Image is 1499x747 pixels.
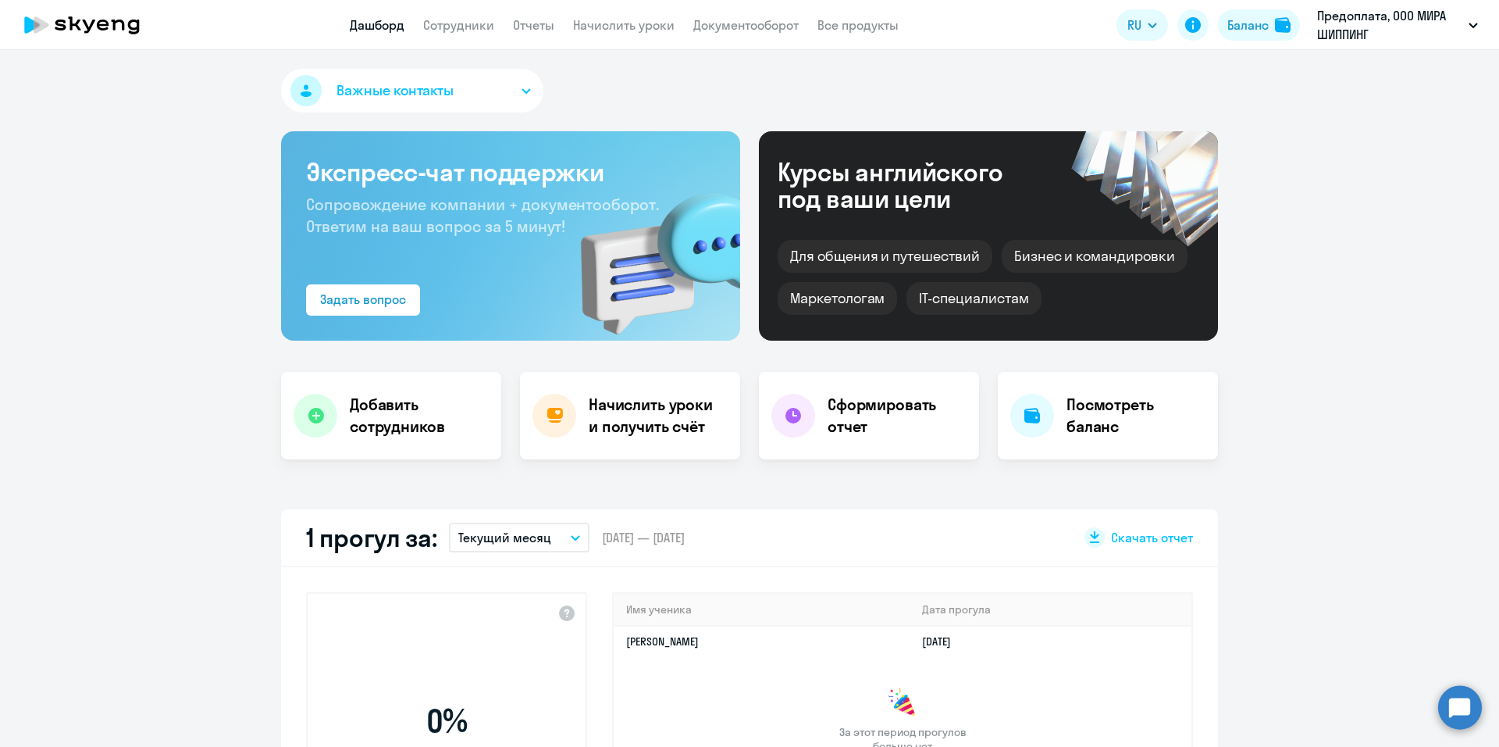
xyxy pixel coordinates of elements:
a: Отчеты [513,17,554,33]
a: Сотрудники [423,17,494,33]
span: Важные контакты [336,80,454,101]
span: 0 % [357,702,536,740]
div: Маркетологам [778,282,897,315]
h2: 1 прогул за: [306,522,436,553]
a: Начислить уроки [573,17,675,33]
span: Скачать отчет [1111,529,1193,546]
h4: Посмотреть баланс [1066,394,1205,438]
th: Дата прогула [910,594,1191,626]
th: Имя ученика [614,594,910,626]
span: RU [1127,16,1141,34]
a: [PERSON_NAME] [626,634,699,649]
h4: Добавить сотрудников [350,394,489,438]
div: Курсы английского под ваши цели [778,159,1045,212]
h4: Сформировать отчет [828,394,967,438]
span: [DATE] — [DATE] [602,529,685,546]
button: Важные контакты [281,69,543,113]
img: balance [1275,17,1291,33]
p: Текущий месяц [458,528,551,547]
button: Предоплата, ООО МИРА ШИППИНГ [1309,6,1486,44]
div: Бизнес и командировки [1002,240,1187,273]
button: Задать вопрос [306,284,420,316]
h4: Начислить уроки и получить счёт [589,394,725,438]
button: Текущий месяц [449,523,589,552]
a: [DATE] [922,634,963,649]
img: congrats [887,688,918,719]
img: bg-img [558,165,740,341]
div: Баланс [1227,16,1269,34]
button: Балансbalance [1218,9,1300,41]
div: Для общения и путешествий [778,240,992,273]
a: Документооборот [693,17,799,33]
a: Все продукты [817,17,899,33]
p: Предоплата, ООО МИРА ШИППИНГ [1317,6,1462,44]
a: Дашборд [350,17,404,33]
div: Задать вопрос [320,290,406,309]
h3: Экспресс-чат поддержки [306,156,715,188]
div: IT-специалистам [906,282,1041,315]
button: RU [1116,9,1168,41]
span: Сопровождение компании + документооборот. Ответим на ваш вопрос за 5 минут! [306,195,659,236]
